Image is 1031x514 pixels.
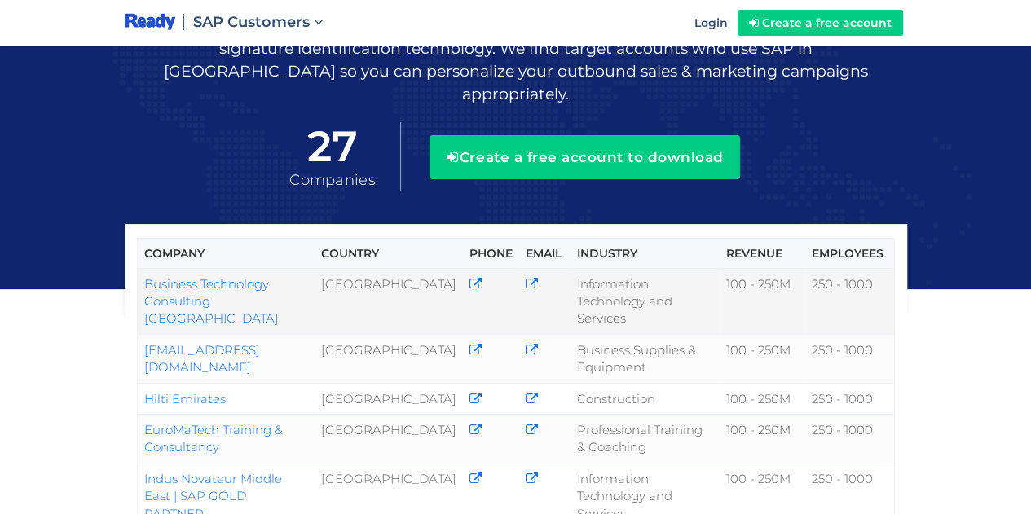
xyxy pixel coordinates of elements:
td: 100 - 250M [720,268,804,334]
td: 100 - 250M [720,334,804,383]
a: Business Technology Consulting [GEOGRAPHIC_DATA] [144,276,279,327]
th: Employees [804,238,894,268]
td: Professional Training & Coaching [571,415,720,463]
a: Create a free account [738,10,903,36]
span: Companies [289,171,376,189]
td: 250 - 1000 [804,383,894,414]
th: Industry [571,238,720,268]
td: 100 - 250M [720,383,804,414]
th: Country [315,238,462,268]
td: 250 - 1000 [804,268,894,334]
td: [GEOGRAPHIC_DATA] [315,268,462,334]
td: 250 - 1000 [804,334,894,383]
a: Hilti Emirates [144,391,226,406]
td: Construction [571,383,720,414]
th: Phone [462,238,518,268]
th: Email [518,238,571,268]
a: EuroMaTech Training & Consultancy [144,422,283,455]
th: Revenue [720,238,804,268]
td: 250 - 1000 [804,415,894,463]
th: Company [137,238,315,268]
a: Login [685,2,738,43]
td: [GEOGRAPHIC_DATA] [315,383,462,414]
span: SAP Customers [193,13,310,31]
td: 100 - 250M [720,415,804,463]
td: [GEOGRAPHIC_DATA] [315,334,462,383]
span: 27 [289,123,376,170]
td: [GEOGRAPHIC_DATA] [315,415,462,463]
td: Information Technology and Services [571,268,720,334]
button: Create a free account to download [430,135,740,179]
a: [EMAIL_ADDRESS][DOMAIN_NAME] [144,342,260,375]
td: Business Supplies & Equipment [571,334,720,383]
p: We track millions of companies and discovery websites using SAP based on our application signatur... [125,15,907,106]
img: logo [125,12,176,33]
span: Login [694,15,728,30]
